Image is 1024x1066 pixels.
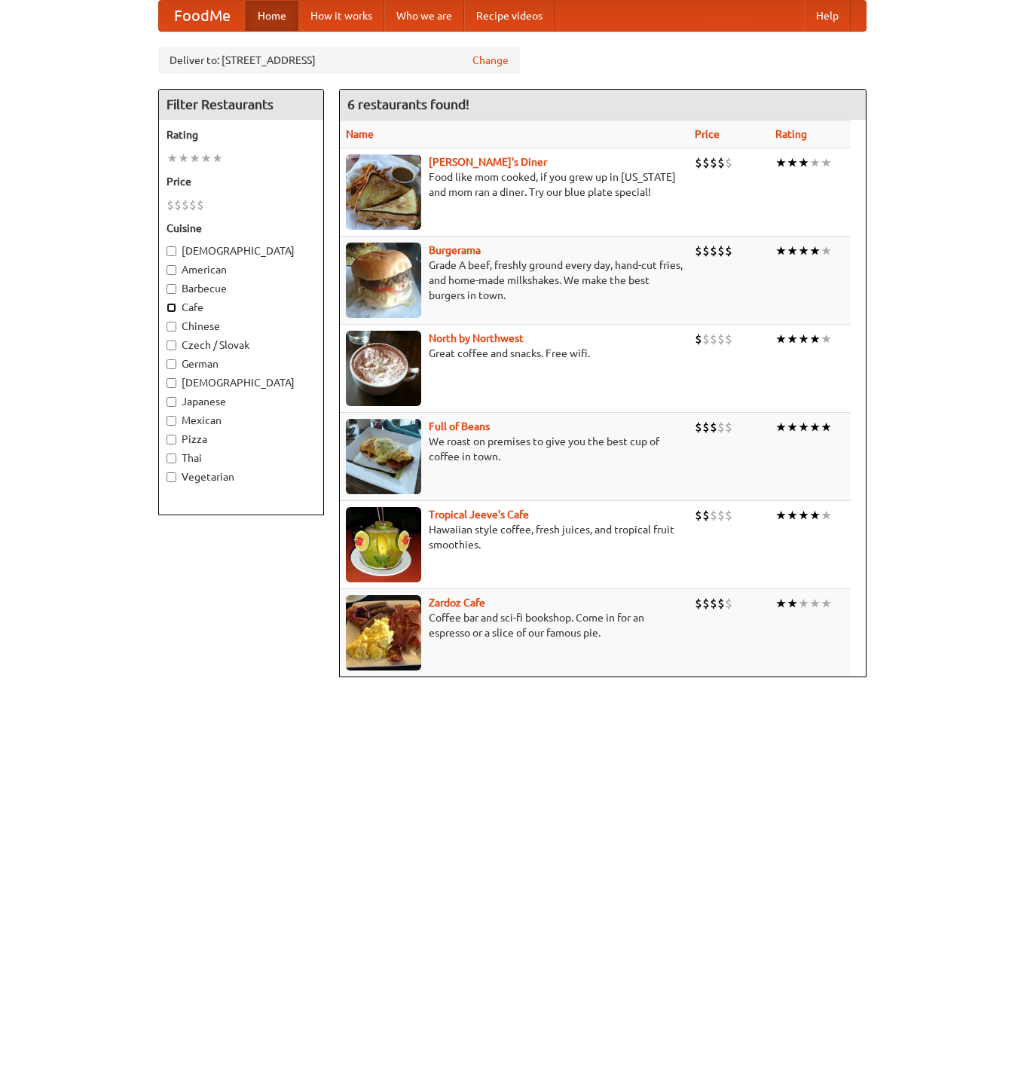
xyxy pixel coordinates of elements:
[787,243,798,259] li: ★
[167,284,176,294] input: Barbecue
[798,243,809,259] li: ★
[787,419,798,435] li: ★
[167,243,316,258] label: [DEMOGRAPHIC_DATA]
[798,154,809,171] li: ★
[167,356,316,371] label: German
[725,243,732,259] li: $
[725,419,732,435] li: $
[178,150,189,166] li: ★
[702,419,710,435] li: $
[695,154,702,171] li: $
[159,90,323,120] h4: Filter Restaurants
[167,281,316,296] label: Barbecue
[167,394,316,409] label: Japanese
[347,97,469,111] ng-pluralize: 6 restaurants found!
[167,262,316,277] label: American
[167,221,316,236] h5: Cuisine
[167,174,316,189] h5: Price
[167,338,316,353] label: Czech / Slovak
[167,432,316,447] label: Pizza
[167,127,316,142] h5: Rating
[167,378,176,388] input: [DEMOGRAPHIC_DATA]
[429,509,529,521] b: Tropical Jeeve's Cafe
[167,322,176,331] input: Chinese
[702,595,710,612] li: $
[809,507,821,524] li: ★
[717,243,725,259] li: $
[429,597,485,609] a: Zardoz Cafe
[798,507,809,524] li: ★
[775,243,787,259] li: ★
[821,507,832,524] li: ★
[346,507,421,582] img: jeeves.jpg
[167,469,316,484] label: Vegetarian
[167,413,316,428] label: Mexican
[804,1,851,31] a: Help
[346,154,421,230] img: sallys.jpg
[695,595,702,612] li: $
[717,507,725,524] li: $
[717,331,725,347] li: $
[167,435,176,444] input: Pizza
[346,419,421,494] img: beans.jpg
[346,243,421,318] img: burgerama.jpg
[167,197,174,213] li: $
[775,507,787,524] li: ★
[787,507,798,524] li: ★
[346,434,683,464] p: We roast on premises to give you the best cup of coffee in town.
[167,150,178,166] li: ★
[167,472,176,482] input: Vegetarian
[167,397,176,407] input: Japanese
[246,1,298,31] a: Home
[702,154,710,171] li: $
[346,128,374,140] a: Name
[695,419,702,435] li: $
[809,154,821,171] li: ★
[189,197,197,213] li: $
[809,419,821,435] li: ★
[200,150,212,166] li: ★
[775,595,787,612] li: ★
[182,197,189,213] li: $
[821,154,832,171] li: ★
[798,419,809,435] li: ★
[197,197,204,213] li: $
[809,243,821,259] li: ★
[710,595,717,612] li: $
[809,331,821,347] li: ★
[174,197,182,213] li: $
[695,128,720,140] a: Price
[159,1,246,31] a: FoodMe
[725,154,732,171] li: $
[695,331,702,347] li: $
[189,150,200,166] li: ★
[472,53,509,68] a: Change
[167,451,316,466] label: Thai
[429,244,481,256] a: Burgerama
[167,416,176,426] input: Mexican
[710,507,717,524] li: $
[725,507,732,524] li: $
[212,150,223,166] li: ★
[775,419,787,435] li: ★
[429,420,490,432] a: Full of Beans
[775,128,807,140] a: Rating
[710,243,717,259] li: $
[167,454,176,463] input: Thai
[809,595,821,612] li: ★
[167,246,176,256] input: [DEMOGRAPHIC_DATA]
[821,419,832,435] li: ★
[702,507,710,524] li: $
[702,243,710,259] li: $
[787,331,798,347] li: ★
[346,258,683,303] p: Grade A beef, freshly ground every day, hand-cut fries, and home-made milkshakes. We make the bes...
[695,507,702,524] li: $
[298,1,384,31] a: How it works
[167,359,176,369] input: German
[710,154,717,171] li: $
[710,419,717,435] li: $
[167,300,316,315] label: Cafe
